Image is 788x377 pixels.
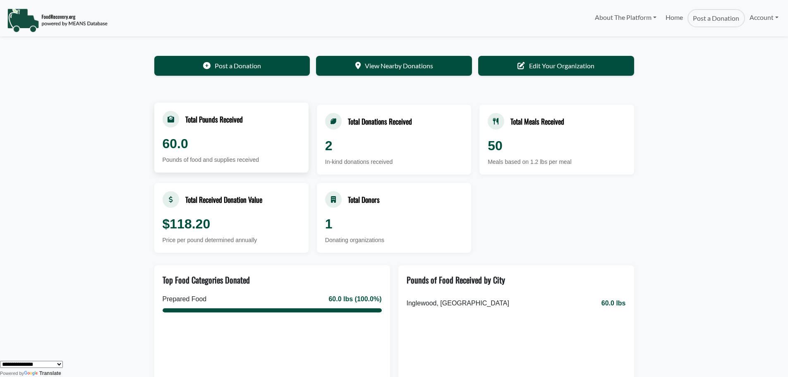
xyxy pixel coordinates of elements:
[163,294,207,304] div: Prepared Food
[407,274,505,286] div: Pounds of Food Received by City
[185,114,243,125] div: Total Pounds Received
[185,194,262,205] div: Total Received Donation Value
[407,298,509,308] span: Inglewood, [GEOGRAPHIC_DATA]
[24,371,39,377] img: Google Translate
[325,214,463,234] div: 1
[661,9,687,27] a: Home
[163,134,300,154] div: 60.0
[348,116,412,127] div: Total Donations Received
[510,116,564,127] div: Total Meals Received
[590,9,661,26] a: About The Platform
[601,298,626,308] span: 60.0 lbs
[348,194,380,205] div: Total Donors
[163,274,250,286] div: Top Food Categories Donated
[163,156,300,164] div: Pounds of food and supplies received
[154,56,310,76] a: Post a Donation
[325,236,463,245] div: Donating organizations
[488,158,625,166] div: Meals based on 1.2 lbs per meal
[163,214,300,234] div: $118.20
[325,158,463,166] div: In-kind donations received
[24,370,61,376] a: Translate
[328,294,381,304] div: 60.0 lbs (100.0%)
[745,9,783,26] a: Account
[687,9,745,27] a: Post a Donation
[325,136,463,156] div: 2
[478,56,634,76] a: Edit Your Organization
[488,136,625,156] div: 50
[163,236,300,245] div: Price per pound determined annually
[7,8,108,33] img: NavigationLogo_FoodRecovery-91c16205cd0af1ed486a0f1a7774a6544ea792ac00100771e7dd3ec7c0e58e41.png
[316,56,472,76] a: View Nearby Donations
